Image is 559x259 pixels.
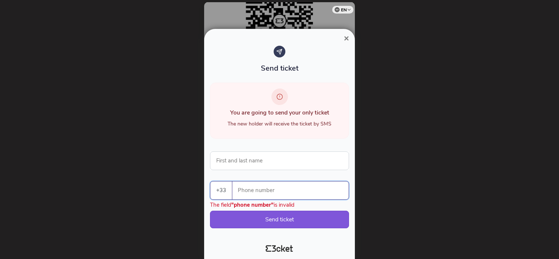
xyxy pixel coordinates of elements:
[210,151,349,170] input: First and last name
[210,211,349,228] button: Send ticket
[210,151,269,170] label: First and last name
[261,63,299,73] span: Send ticket
[230,109,329,117] span: You are going to send your only ticket
[221,120,337,127] div: The new holder will receive the ticket by SMS
[232,181,349,199] label: Phone number
[344,33,349,43] span: ×
[231,201,274,209] b: "phone number"
[238,181,349,199] input: Phone number
[210,201,294,209] div: The field is invalid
